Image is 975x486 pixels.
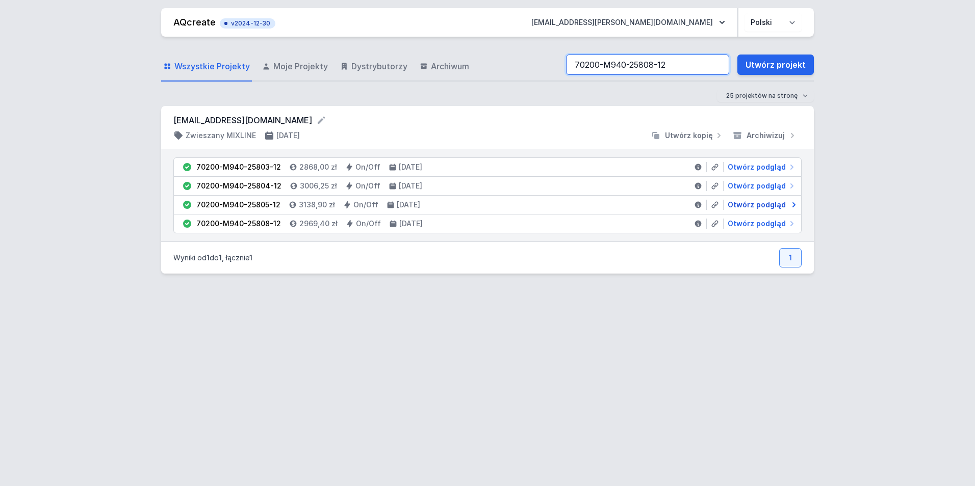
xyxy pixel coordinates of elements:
button: Edytuj nazwę projektu [316,115,326,125]
a: Otwórz podgląd [724,162,797,172]
span: Archiwizuj [747,130,785,141]
a: Moje Projekty [260,52,330,82]
h4: 3006,25 zł [300,181,337,191]
button: v2024-12-30 [220,16,275,29]
a: Wszystkie Projekty [161,52,252,82]
a: Utwórz projekt [737,55,814,75]
h4: On/Off [355,162,380,172]
div: 70200-M940-25803-12 [196,162,281,172]
span: Moje Projekty [273,60,328,72]
span: 1 [207,253,210,262]
span: v2024-12-30 [225,19,270,28]
h4: On/Off [353,200,378,210]
a: Archiwum [418,52,471,82]
h4: [DATE] [399,181,422,191]
button: Utwórz kopię [647,130,728,141]
span: Otwórz podgląd [728,181,786,191]
h4: [DATE] [399,162,422,172]
input: Szukaj wśród projektów i wersji... [566,55,729,75]
span: Wszystkie Projekty [174,60,250,72]
h4: [DATE] [397,200,420,210]
span: 1 [249,253,252,262]
p: Wyniki od do , łącznie [173,253,252,263]
div: 70200-M940-25805-12 [196,200,280,210]
a: 1 [779,248,802,267]
select: Wybierz język [745,13,802,32]
div: 70200-M940-25808-12 [196,219,281,229]
h4: 3138,90 zł [299,200,335,210]
span: Dystrybutorzy [351,60,407,72]
a: Otwórz podgląd [724,200,797,210]
h4: 2969,40 zł [299,219,338,229]
span: Otwórz podgląd [728,219,786,229]
h4: On/Off [355,181,380,191]
div: 70200-M940-25804-12 [196,181,281,191]
span: Utwórz kopię [665,130,713,141]
a: AQcreate [173,17,216,28]
h4: [DATE] [399,219,423,229]
span: Otwórz podgląd [728,200,786,210]
button: Archiwizuj [728,130,802,141]
button: [EMAIL_ADDRESS][PERSON_NAME][DOMAIN_NAME] [523,13,733,32]
span: 1 [219,253,222,262]
h4: [DATE] [276,130,300,141]
h4: 2868,00 zł [299,162,337,172]
a: Dystrybutorzy [338,52,409,82]
span: Otwórz podgląd [728,162,786,172]
a: Otwórz podgląd [724,219,797,229]
h4: On/Off [356,219,381,229]
a: Otwórz podgląd [724,181,797,191]
form: [EMAIL_ADDRESS][DOMAIN_NAME] [173,114,802,126]
span: Archiwum [431,60,469,72]
h4: Zwieszany MIXLINE [186,130,256,141]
